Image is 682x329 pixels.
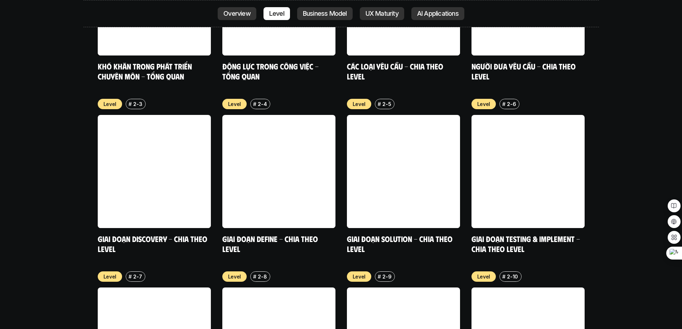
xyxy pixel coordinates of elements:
[222,234,320,253] a: Giai đoạn Define - Chia theo Level
[258,100,267,108] p: 2-4
[103,273,117,280] p: Level
[353,273,366,280] p: Level
[382,100,391,108] p: 2-5
[258,273,267,280] p: 2-8
[129,274,132,279] h6: #
[477,100,490,108] p: Level
[218,7,256,20] a: Overview
[98,61,194,81] a: Khó khăn trong phát triển chuyên môn - Tổng quan
[222,61,320,81] a: Động lực trong công việc - Tổng quan
[347,234,454,253] a: Giai đoạn Solution - Chia theo Level
[507,273,518,280] p: 2-10
[471,234,582,253] a: Giai đoạn Testing & Implement - Chia theo Level
[471,61,577,81] a: Người đưa yêu cầu - Chia theo Level
[382,273,391,280] p: 2-9
[378,274,381,279] h6: #
[133,273,142,280] p: 2-7
[133,100,142,108] p: 2-3
[253,274,256,279] h6: #
[353,100,366,108] p: Level
[502,101,506,107] h6: #
[507,100,516,108] p: 2-6
[98,234,209,253] a: Giai đoạn Discovery - Chia theo Level
[129,101,132,107] h6: #
[347,61,445,81] a: Các loại yêu cầu - Chia theo level
[502,274,506,279] h6: #
[378,101,381,107] h6: #
[477,273,490,280] p: Level
[103,100,117,108] p: Level
[228,100,241,108] p: Level
[228,273,241,280] p: Level
[253,101,256,107] h6: #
